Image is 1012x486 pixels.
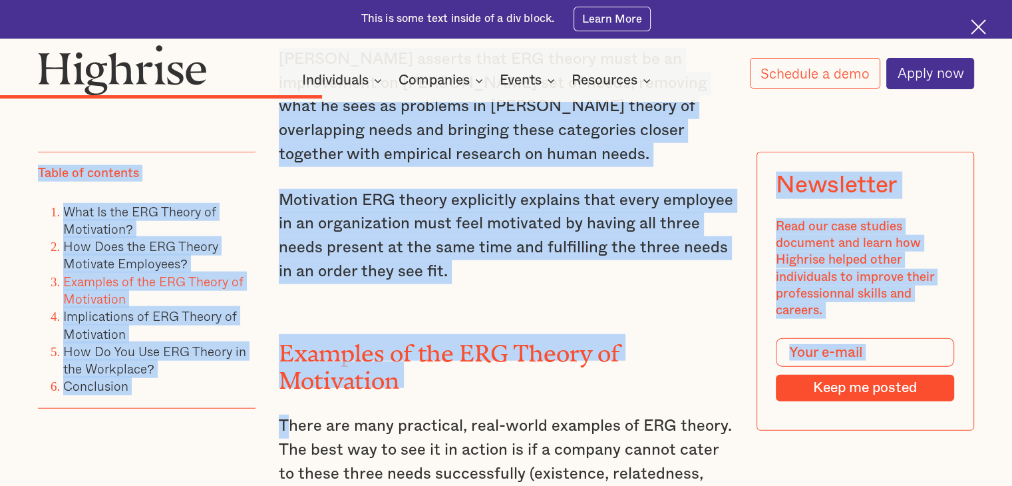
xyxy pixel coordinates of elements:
a: Conclusion [63,376,128,395]
input: Your e-mail [776,338,955,367]
div: Events [500,73,542,89]
div: Read our case studies document and learn how Highrise helped other individuals to improve their p... [776,218,955,320]
img: Highrise logo [38,45,207,96]
a: Learn More [574,7,651,31]
a: How Do You Use ERG Theory in the Workplace? [63,342,246,378]
div: Individuals [302,73,386,89]
input: Keep me posted [776,374,955,401]
div: Newsletter [776,172,897,199]
a: What Is the ERG Theory of Motivation? [63,201,216,238]
div: Resources [572,73,655,89]
div: Resources [572,73,637,89]
div: This is some text inside of a div block. [361,11,555,27]
div: Table of contents [38,165,139,182]
div: Individuals [302,73,369,89]
p: Motivation ERG theory explicitly explains that every employee in an organization must feel motiva... [279,189,733,284]
div: Events [500,73,559,89]
a: Schedule a demo [750,58,880,89]
div: Companies [399,73,470,89]
img: Cross icon [971,19,986,35]
a: How Does the ERG Theory Motivate Employees? [63,236,218,273]
a: Examples of the ERG Theory of Motivation [63,271,244,308]
a: Implications of ERG Theory of Motivation [63,306,237,343]
h2: Examples of the ERG Theory of Motivation [279,334,733,388]
form: Modal Form [776,338,955,401]
a: Apply now [886,58,974,89]
p: [PERSON_NAME] asserts that ERG theory must be an improvement on [PERSON_NAME] set of needs, remov... [279,48,733,166]
div: Companies [399,73,487,89]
